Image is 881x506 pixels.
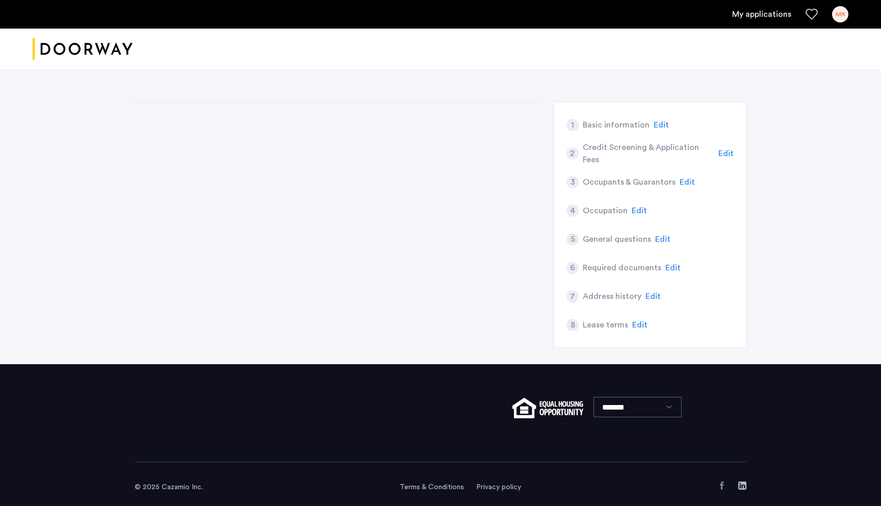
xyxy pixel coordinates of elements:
img: equal-housing.png [512,398,583,418]
div: 2 [566,147,579,160]
div: MR [832,6,848,22]
div: 1 [566,119,579,131]
div: 5 [566,233,579,245]
a: LinkedIn [738,482,746,490]
span: Edit [718,149,734,158]
span: Edit [645,292,661,300]
select: Language select [593,397,682,417]
span: Edit [665,264,681,272]
div: 6 [566,262,579,274]
h5: Occupation [583,205,628,217]
a: Favorites [806,8,818,20]
div: 8 [566,319,579,331]
h5: Occupants & Guarantors [583,176,676,188]
span: Edit [654,121,669,129]
a: Facebook [718,482,726,490]
h5: Credit Screening & Application Fees [583,141,715,166]
a: Cazamio logo [33,30,133,68]
a: Terms and conditions [400,482,464,492]
a: My application [732,8,791,20]
h5: Basic information [583,119,650,131]
h5: Required documents [583,262,661,274]
span: Edit [680,178,695,186]
h5: Lease terms [583,319,628,331]
h5: General questions [583,233,651,245]
span: Edit [655,235,670,243]
span: © 2025 Cazamio Inc. [135,484,203,491]
div: 3 [566,176,579,188]
a: Privacy policy [476,482,521,492]
div: 7 [566,290,579,302]
img: logo [33,30,133,68]
div: 4 [566,205,579,217]
span: Edit [632,207,647,215]
span: Edit [632,321,647,329]
h5: Address history [583,290,641,302]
